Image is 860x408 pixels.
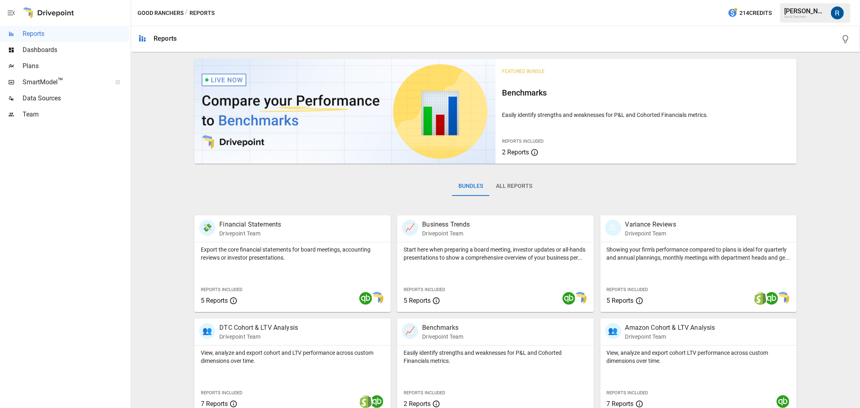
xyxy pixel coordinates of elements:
[23,110,129,119] span: Team
[422,229,470,237] p: Drivepoint Team
[404,400,431,408] span: 2 Reports
[23,45,129,55] span: Dashboards
[23,61,129,71] span: Plans
[219,323,298,333] p: DTC Cohort & LTV Analysis
[201,246,384,262] p: Export the core financial statements for board meetings, accounting reviews or investor presentat...
[359,292,372,305] img: quickbooks
[765,292,778,305] img: quickbooks
[607,349,790,365] p: View, analyze and export cohort LTV performance across custom dimensions over time.
[23,29,129,39] span: Reports
[725,6,775,21] button: 214Credits
[404,246,587,262] p: Start here when preparing a board meeting, investor updates or all-hands presentations to show a ...
[58,76,63,86] span: ™
[502,111,790,119] p: Easily identify strengths and weaknesses for P&L and Cohorted Financials metrics.
[194,59,496,164] img: video thumbnail
[607,287,648,292] span: Reports Included
[754,292,767,305] img: shopify
[402,220,418,236] div: 📈
[137,8,183,18] button: Good Ranchers
[404,297,431,304] span: 5 Reports
[502,148,529,156] span: 2 Reports
[452,177,489,196] button: Bundles
[219,220,281,229] p: Financial Statements
[607,297,634,304] span: 5 Reports
[777,292,789,305] img: smart model
[199,220,215,236] div: 💸
[199,323,215,339] div: 👥
[201,390,242,396] span: Reports Included
[784,7,826,15] div: [PERSON_NAME]
[371,292,383,305] img: smart model
[422,323,463,333] p: Benchmarks
[201,297,228,304] span: 5 Reports
[562,292,575,305] img: quickbooks
[404,349,587,365] p: Easily identify strengths and weaknesses for P&L and Cohorted Financials metrics.
[605,323,621,339] div: 👥
[831,6,844,19] img: Roman Romero
[502,139,543,144] span: Reports Included
[422,333,463,341] p: Drivepoint Team
[777,395,789,408] img: quickbooks
[422,220,470,229] p: Business Trends
[489,177,539,196] button: All Reports
[359,395,372,408] img: shopify
[23,94,129,103] span: Data Sources
[502,86,790,99] h6: Benchmarks
[371,395,383,408] img: quickbooks
[201,349,384,365] p: View, analyze and export cohort and LTV performance across custom dimensions over time.
[219,229,281,237] p: Drivepoint Team
[201,287,242,292] span: Reports Included
[607,246,790,262] p: Showing your firm's performance compared to plans is ideal for quarterly and annual plannings, mo...
[607,390,648,396] span: Reports Included
[154,35,177,42] div: Reports
[502,69,545,74] span: Featured Bundle
[23,77,106,87] span: SmartModel
[625,229,676,237] p: Drivepoint Team
[625,220,676,229] p: Variance Reviews
[739,8,772,18] span: 214 Credits
[784,15,826,19] div: Good Ranchers
[607,400,634,408] span: 7 Reports
[625,333,715,341] p: Drivepoint Team
[826,2,849,24] button: Roman Romero
[201,400,228,408] span: 7 Reports
[219,333,298,341] p: Drivepoint Team
[404,390,445,396] span: Reports Included
[185,8,188,18] div: /
[574,292,587,305] img: smart model
[404,287,445,292] span: Reports Included
[625,323,715,333] p: Amazon Cohort & LTV Analysis
[605,220,621,236] div: 🗓
[402,323,418,339] div: 📈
